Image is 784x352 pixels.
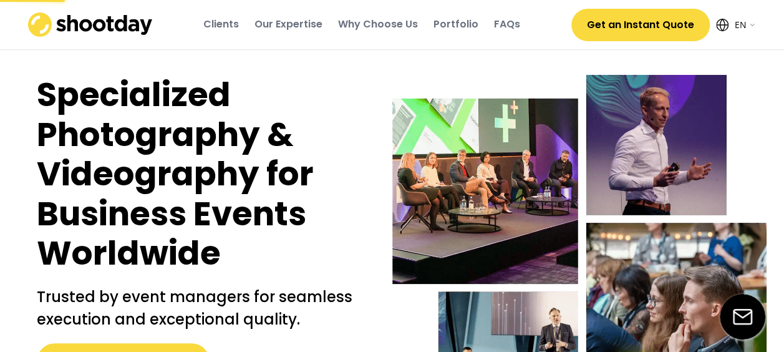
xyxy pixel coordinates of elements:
div: Our Expertise [254,17,322,31]
button: Get an Instant Quote [571,9,710,41]
div: Portfolio [433,17,478,31]
div: Why Choose Us [338,17,418,31]
img: email-icon%20%281%29.svg [720,294,765,340]
div: FAQs [494,17,520,31]
img: Icon%20feather-globe%20%281%29.svg [716,19,728,31]
div: Clients [203,17,239,31]
h1: Specialized Photography & Videography for Business Events Worldwide [37,75,367,273]
h2: Trusted by event managers for seamless execution and exceptional quality. [37,286,367,331]
img: shootday_logo.png [28,12,153,37]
